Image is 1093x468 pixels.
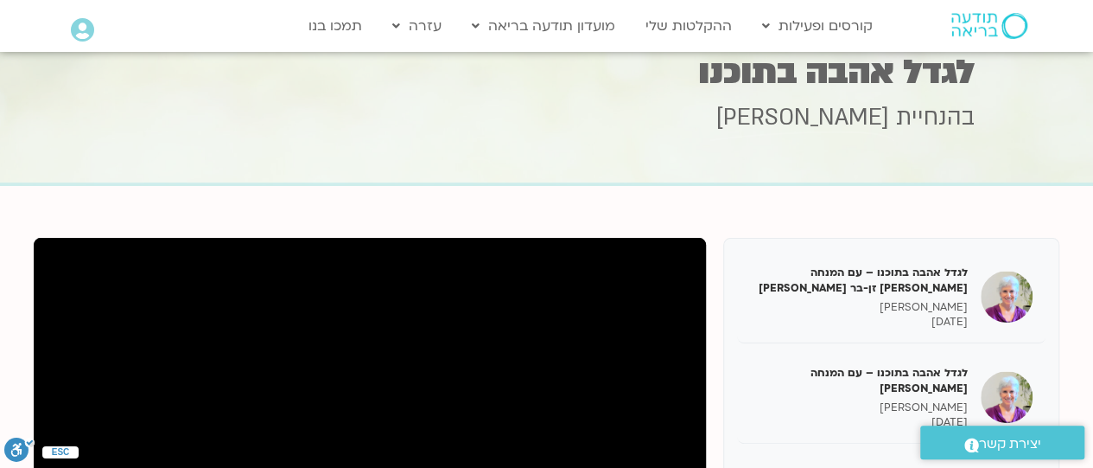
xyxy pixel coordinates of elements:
p: [PERSON_NAME] [750,300,968,315]
p: [PERSON_NAME] [750,401,968,415]
a: מועדון תודעה בריאה [463,10,624,42]
span: יצירת קשר [979,433,1041,456]
h5: לגדל אהבה בתוכנו – עם המנחה [PERSON_NAME] זן-בר [PERSON_NAME] [750,265,968,296]
img: לגדל אהבה בתוכנו – עם המנחה האורחת צילה זן-בר צור [981,271,1033,323]
a: תמכו בנו [300,10,371,42]
h1: לגדל אהבה בתוכנו [119,55,975,89]
a: ההקלטות שלי [637,10,740,42]
img: תודעה בריאה [951,13,1027,39]
a: עזרה [384,10,450,42]
p: [DATE] [750,415,968,430]
a: יצירת קשר [920,426,1084,459]
a: קורסים ופעילות [753,10,881,42]
p: [DATE] [750,315,968,330]
span: בהנחיית [896,102,975,133]
h5: לגדל אהבה בתוכנו – עם המנחה [PERSON_NAME] [750,365,968,396]
img: לגדל אהבה בתוכנו – עם המנחה האורח ענבר בר קמה [981,371,1033,423]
